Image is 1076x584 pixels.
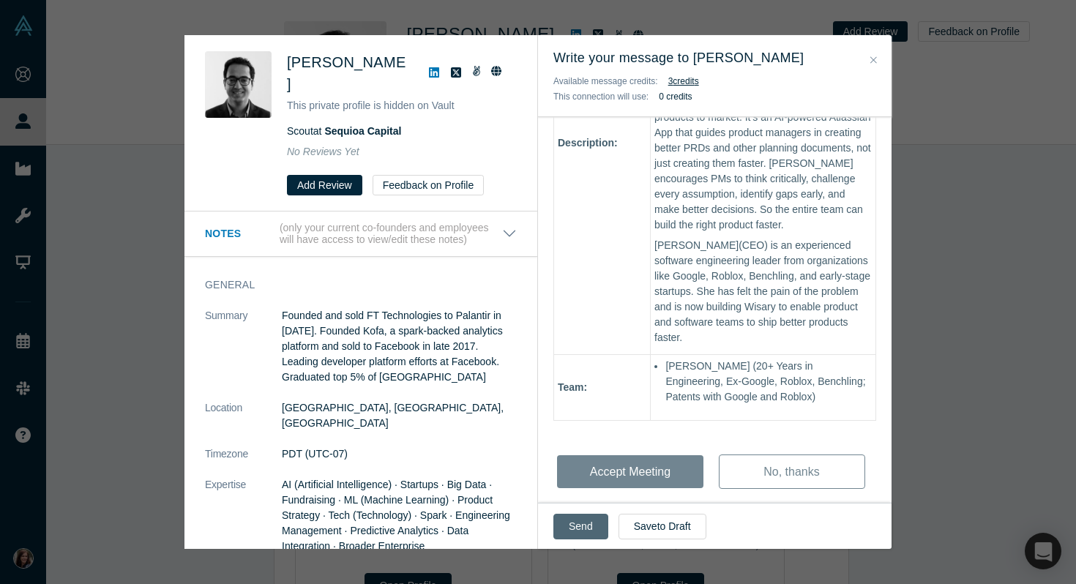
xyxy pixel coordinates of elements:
[619,514,706,539] button: Saveto Draft
[553,514,608,539] button: Send
[280,222,502,247] p: (only your current co-founders and employees will have access to view/edit these notes)
[668,74,699,89] button: 3credits
[282,446,517,462] dd: PDT (UTC-07)
[659,91,692,102] b: 0 credits
[205,400,282,446] dt: Location
[205,277,496,293] h3: General
[553,91,649,102] span: This connection will use:
[287,98,517,113] p: This private profile is hidden on Vault
[287,54,406,92] span: [PERSON_NAME]
[324,125,401,137] a: Sequioa Capital
[287,175,362,195] button: Add Review
[553,76,658,86] span: Available message credits:
[205,446,282,477] dt: Timezone
[205,226,277,242] h3: Notes
[287,146,359,157] span: No Reviews Yet
[287,125,401,137] span: Scout at
[205,477,282,569] dt: Expertise
[282,400,517,431] dd: [GEOGRAPHIC_DATA], [GEOGRAPHIC_DATA], [GEOGRAPHIC_DATA]
[373,175,485,195] button: Feedback on Profile
[205,51,272,118] img: Karanveer Mohan's Profile Image
[553,48,876,68] h3: Write your message to [PERSON_NAME]
[866,52,881,69] button: Close
[205,308,282,400] dt: Summary
[282,479,510,552] span: AI (Artificial Intelligence) · Startups · Big Data · Fundraising · ML (Machine Learning) · Produc...
[205,222,517,247] button: Notes (only your current co-founders and employees will have access to view/edit these notes)
[282,308,517,385] p: Founded and sold FT Technologies to Palantir in [DATE]. Founded Kofa, a spark-backed analytics pl...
